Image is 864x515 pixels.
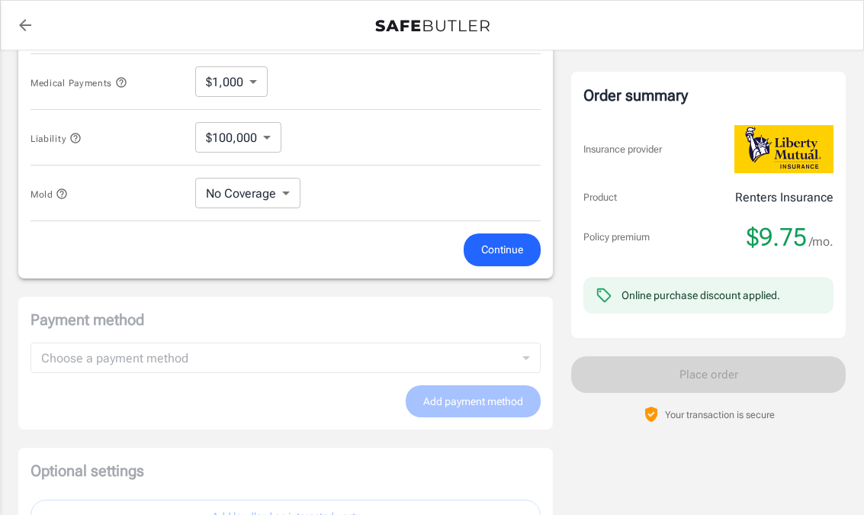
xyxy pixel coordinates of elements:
div: $1,000 [195,66,268,97]
p: Your transaction is secure [665,407,775,422]
div: No Coverage [195,178,300,208]
img: Liberty Mutual [734,125,833,173]
button: Mold [31,185,68,203]
button: Medical Payments [31,73,127,92]
span: Mold [31,189,68,200]
span: $9.75 [747,222,807,253]
div: $100,000 [195,122,281,153]
span: Liability [31,134,82,144]
p: Insurance provider [583,142,662,157]
span: Medical Payments [31,78,127,89]
button: Liability [31,129,82,147]
a: back to quotes [10,10,40,40]
p: Product [583,190,617,205]
div: Order summary [583,84,833,107]
img: Back to quotes [375,20,490,32]
div: Online purchase discount applied. [622,288,780,303]
button: Continue [464,233,541,266]
span: /mo. [809,231,833,253]
span: Continue [481,240,523,259]
p: Renters Insurance [735,188,833,207]
p: Policy premium [583,230,650,245]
